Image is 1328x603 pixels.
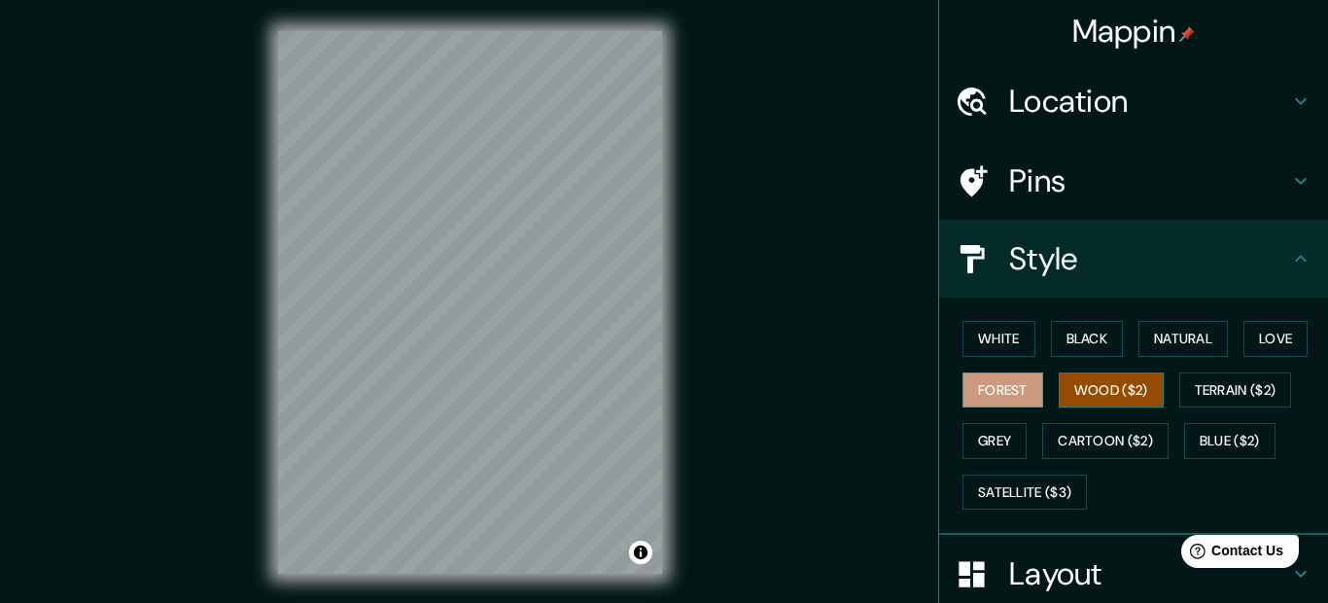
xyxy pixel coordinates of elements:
[1179,26,1195,42] img: pin-icon.png
[1009,554,1289,593] h4: Layout
[1059,372,1164,408] button: Wood ($2)
[939,142,1328,220] div: Pins
[962,423,1027,459] button: Grey
[1009,161,1289,200] h4: Pins
[1009,239,1289,278] h4: Style
[1051,321,1124,357] button: Black
[939,220,1328,298] div: Style
[1155,527,1307,582] iframe: Help widget launcher
[1184,423,1276,459] button: Blue ($2)
[629,541,652,564] button: Toggle attribution
[278,31,662,574] canvas: Map
[939,62,1328,140] div: Location
[1179,372,1292,408] button: Terrain ($2)
[1243,321,1308,357] button: Love
[1138,321,1228,357] button: Natural
[1009,82,1289,121] h4: Location
[962,475,1087,511] button: Satellite ($3)
[962,321,1035,357] button: White
[1072,12,1196,51] h4: Mappin
[962,372,1043,408] button: Forest
[1042,423,1169,459] button: Cartoon ($2)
